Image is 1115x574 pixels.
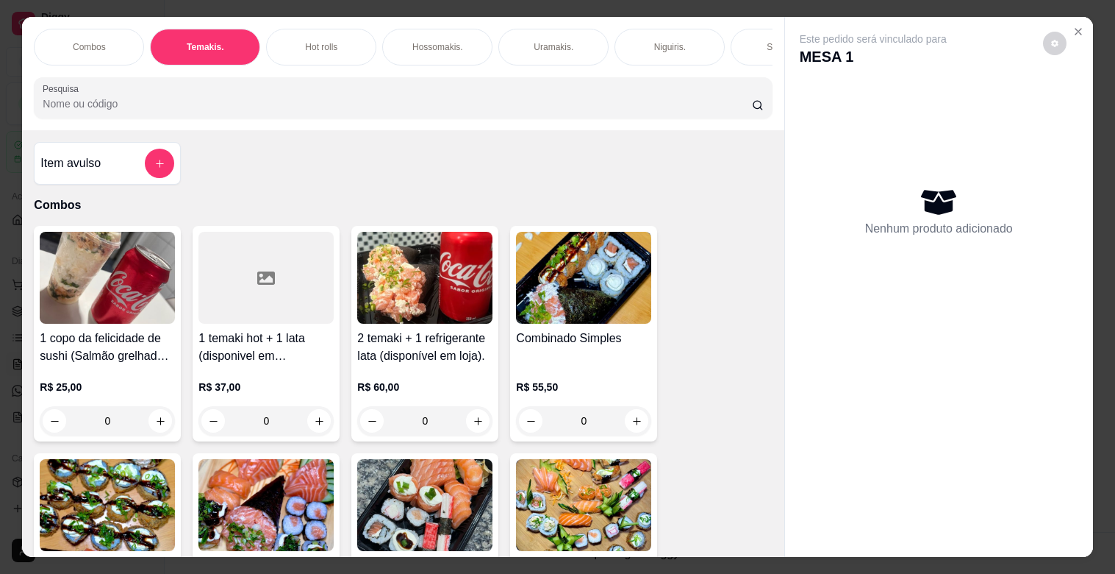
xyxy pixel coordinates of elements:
p: Sashimis. [767,41,805,53]
p: R$ 25,00 [40,380,175,394]
img: product-image [516,459,651,551]
h4: 1 copo da felicidade de sushi (Salmão grelhado) 200ml + 1 lata (disponivel em [GEOGRAPHIC_DATA]) [40,330,175,365]
button: increase-product-quantity [307,409,331,433]
button: decrease-product-quantity [1043,32,1066,55]
img: product-image [40,459,175,551]
p: Temakis. [187,41,223,53]
p: Combos [34,196,772,214]
button: decrease-product-quantity [201,409,225,433]
p: Hot rolls [305,41,337,53]
p: R$ 60,00 [357,380,492,394]
h4: Combinado Simples [516,330,651,347]
button: Close [1066,20,1090,43]
p: Este pedido será vinculado para [800,32,947,46]
img: product-image [198,459,334,551]
button: decrease-product-quantity [43,409,66,433]
p: R$ 55,50 [516,380,651,394]
p: R$ 37,00 [198,380,334,394]
img: product-image [357,232,492,324]
img: product-image [516,232,651,324]
input: Pesquisa [43,96,752,111]
img: product-image [40,232,175,324]
button: add-separate-item [145,149,174,178]
p: Uramakis. [534,41,573,53]
img: product-image [357,459,492,551]
h4: Item avulso [40,155,101,172]
h4: 1 temaki hot + 1 lata (disponivel em [GEOGRAPHIC_DATA]) [198,330,334,365]
label: Pesquisa [43,82,84,95]
h4: 2 temaki + 1 refrigerante lata (disponível em loja). [357,330,492,365]
p: Combos [73,41,106,53]
p: MESA 1 [800,46,947,67]
button: increase-product-quantity [148,409,172,433]
p: Hossomakis. [412,41,463,53]
p: Nenhum produto adicionado [865,220,1013,238]
p: Niguiris. [654,41,686,53]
